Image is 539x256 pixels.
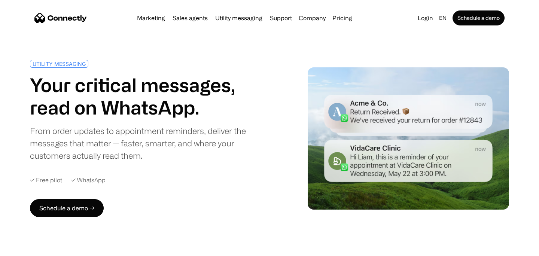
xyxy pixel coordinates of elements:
div: Company [296,13,328,23]
div: en [436,13,451,23]
h1: Your critical messages, read on WhatsApp. [30,74,267,119]
a: Pricing [329,15,355,21]
a: Marketing [134,15,168,21]
ul: Language list [15,243,45,253]
a: Support [267,15,295,21]
a: Schedule a demo [453,10,505,25]
a: Schedule a demo → [30,199,104,217]
a: Sales agents [170,15,211,21]
a: Utility messaging [212,15,265,21]
div: UTILITY MESSAGING [33,61,86,67]
div: ✓ Free pilot [30,177,62,184]
a: home [34,12,87,24]
aside: Language selected: English [7,242,45,253]
div: Company [299,13,326,23]
div: ✓ WhatsApp [71,177,106,184]
a: Login [415,13,436,23]
div: en [439,13,447,23]
div: From order updates to appointment reminders, deliver the messages that matter — faster, smarter, ... [30,125,267,162]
